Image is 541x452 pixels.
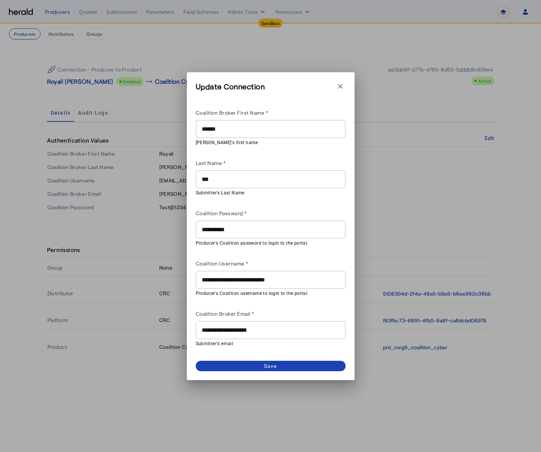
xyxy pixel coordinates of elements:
mat-hint: Producer's Coalition password to login to the portal. [196,239,341,247]
mat-hint: Submitter's Last Name [196,188,341,197]
mat-hint: Producer's Coalition username to login to the portal. [196,289,341,297]
label: Last Name * [196,160,226,166]
label: Coalition Username * [196,260,248,267]
button: Save [196,361,346,371]
label: Coalition Password * [196,210,247,216]
label: Coalition Broker Email * [196,311,254,317]
mat-hint: [PERSON_NAME]'s first name [196,138,341,146]
label: Coalition Broker First Name * [196,109,268,116]
mat-hint: Submitter's email [196,339,341,347]
h3: Update Connection [196,81,265,92]
div: Save [264,362,277,370]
